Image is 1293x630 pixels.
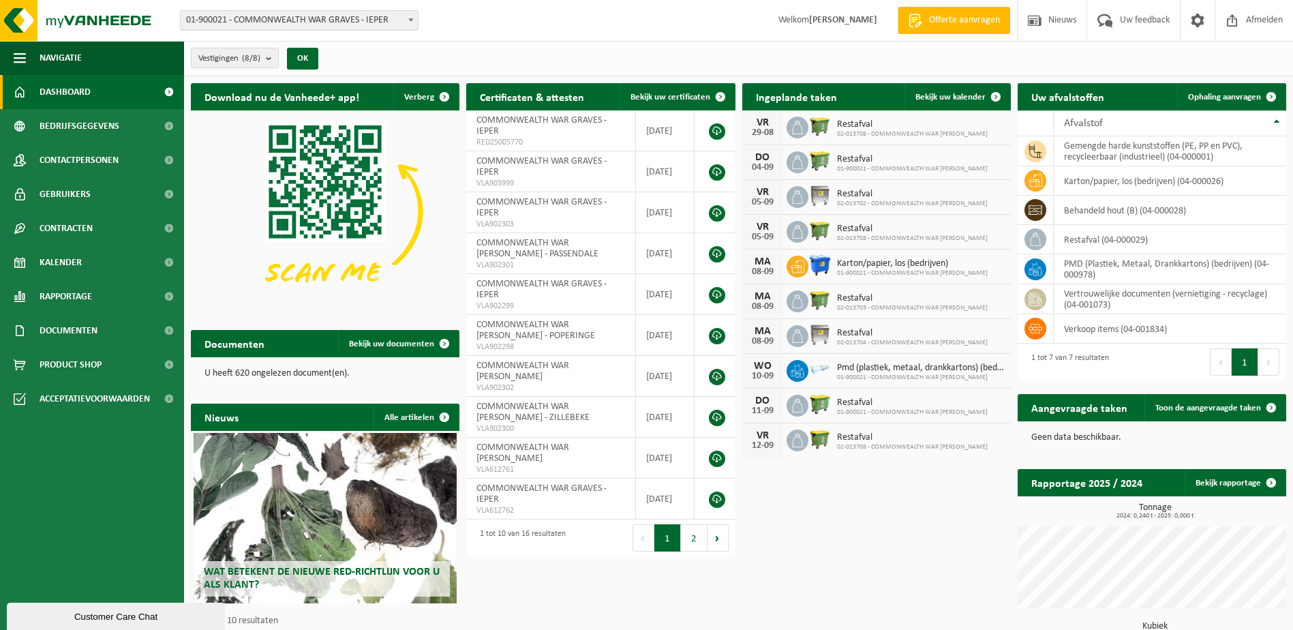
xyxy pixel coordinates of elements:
[476,442,569,464] span: COMMONWEALTH WAR [PERSON_NAME]
[242,54,260,63] count: (8/8)
[808,254,832,277] img: WB-1100-HPE-BE-01
[1144,394,1285,421] a: Toon de aangevraagde taken
[749,406,776,416] div: 11-09
[808,288,832,312] img: WB-1100-HPE-GN-51
[749,232,776,242] div: 05-09
[837,154,988,165] span: Restafval
[809,15,877,25] strong: [PERSON_NAME]
[1054,166,1286,196] td: karton/papier, los (bedrijven) (04-000026)
[636,151,695,192] td: [DATE]
[1054,254,1286,284] td: PMD (Plastiek, Metaal, Drankkartons) (bedrijven) (04-000978)
[40,211,93,245] span: Contracten
[837,130,988,138] span: 02-013708 - COMMONWEALTH WAR [PERSON_NAME]
[837,443,988,451] span: 02-013708 - COMMONWEALTH WAR [PERSON_NAME]
[898,7,1010,34] a: Offerte aanvragen
[181,11,418,30] span: 01-900021 - COMMONWEALTH WAR GRAVES - IEPER
[404,93,434,102] span: Verberg
[837,235,988,243] span: 02-013708 - COMMONWEALTH WAR [PERSON_NAME]
[749,395,776,406] div: DO
[466,83,598,110] h2: Certificaten & attesten
[374,404,458,431] a: Alle artikelen
[837,397,988,408] span: Restafval
[476,260,625,271] span: VLA902301
[749,291,776,302] div: MA
[476,361,569,382] span: COMMONWEALTH WAR [PERSON_NAME]
[40,75,91,109] span: Dashboard
[749,198,776,207] div: 05-09
[837,269,988,277] span: 01-900021 - COMMONWEALTH WAR [PERSON_NAME]
[837,189,988,200] span: Restafval
[1185,469,1285,496] a: Bekijk rapportage
[749,337,776,346] div: 08-09
[476,178,625,189] span: VLA903999
[837,200,988,208] span: 02-013702 - COMMONWEALTH WAR [PERSON_NAME]
[630,93,710,102] span: Bekijk uw certificaten
[1188,93,1261,102] span: Ophaling aanvragen
[1024,347,1109,377] div: 1 tot 7 van 7 resultaten
[473,523,566,553] div: 1 tot 10 van 16 resultaten
[837,293,988,304] span: Restafval
[708,524,729,552] button: Next
[476,320,595,341] span: COMMONWEALTH WAR [PERSON_NAME] - POPERINGE
[7,600,228,630] iframe: chat widget
[837,119,988,130] span: Restafval
[180,10,419,31] span: 01-900021 - COMMONWEALTH WAR GRAVES - IEPER
[837,363,1004,374] span: Pmd (plastiek, metaal, drankkartons) (bedrijven)
[808,219,832,242] img: WB-1100-HPE-GN-50
[476,382,625,393] span: VLA902302
[40,177,91,211] span: Gebruikers
[837,304,988,312] span: 02-013703 - COMMONWEALTH WAR [PERSON_NAME]
[476,137,625,148] span: RED25005770
[1054,225,1286,254] td: restafval (04-000029)
[904,83,1009,110] a: Bekijk uw kalender
[742,83,851,110] h2: Ingeplande taken
[338,330,458,357] a: Bekijk uw documenten
[837,374,1004,382] span: 01-900021 - COMMONWEALTH WAR [PERSON_NAME]
[1258,348,1279,376] button: Next
[749,222,776,232] div: VR
[1031,433,1273,442] p: Geen data beschikbaar.
[654,524,681,552] button: 1
[1024,503,1286,520] h3: Tonnage
[837,328,988,339] span: Restafval
[749,326,776,337] div: MA
[194,433,457,603] a: Wat betekent de nieuwe RED-richtlijn voor u als klant?
[191,110,459,312] img: Download de VHEPlus App
[40,348,102,382] span: Product Shop
[1018,83,1118,110] h2: Uw afvalstoffen
[40,143,119,177] span: Contactpersonen
[1054,196,1286,225] td: behandeld hout (B) (04-000028)
[636,315,695,356] td: [DATE]
[1064,118,1103,129] span: Afvalstof
[636,233,695,274] td: [DATE]
[476,279,607,300] span: COMMONWEALTH WAR GRAVES - IEPER
[749,267,776,277] div: 08-09
[40,41,82,75] span: Navigatie
[1054,136,1286,166] td: gemengde harde kunststoffen (PE, PP en PVC), recycleerbaar (industrieel) (04-000001)
[749,117,776,128] div: VR
[1054,314,1286,344] td: verkoop items (04-001834)
[40,245,82,280] span: Kalender
[808,149,832,172] img: WB-0660-HPE-GN-50
[476,197,607,218] span: COMMONWEALTH WAR GRAVES - IEPER
[1054,284,1286,314] td: vertrouwelijke documenten (vernietiging - recyclage) (04-001073)
[40,109,119,143] span: Bedrijfsgegevens
[476,301,625,312] span: VLA902299
[749,128,776,138] div: 29-08
[204,567,440,590] span: Wat betekent de nieuwe RED-richtlijn voor u als klant?
[1177,83,1285,110] a: Ophaling aanvragen
[636,192,695,233] td: [DATE]
[636,110,695,151] td: [DATE]
[681,524,708,552] button: 2
[1210,348,1232,376] button: Previous
[349,340,434,348] span: Bekijk uw documenten
[837,408,988,417] span: 01-900021 - COMMONWEALTH WAR [PERSON_NAME]
[926,14,1003,27] span: Offerte aanvragen
[808,393,832,416] img: WB-0660-HPE-GN-50
[191,48,279,68] button: Vestigingen(8/8)
[636,274,695,315] td: [DATE]
[191,404,252,430] h2: Nieuws
[476,156,607,177] span: COMMONWEALTH WAR GRAVES - IEPER
[191,330,278,357] h2: Documenten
